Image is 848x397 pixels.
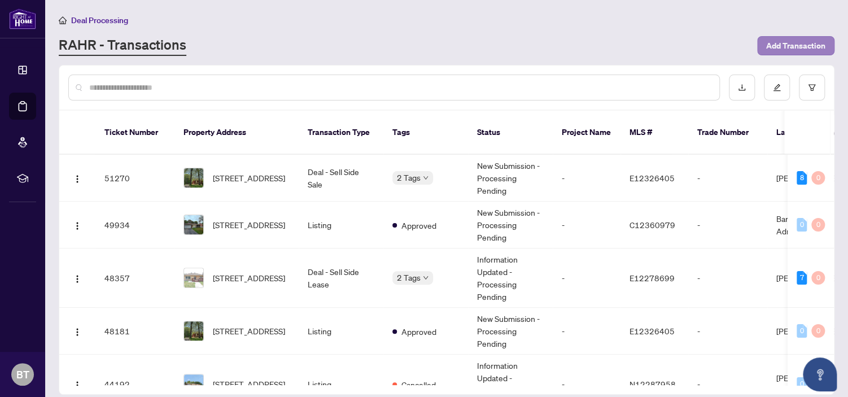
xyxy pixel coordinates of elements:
span: download [738,84,746,91]
span: E12326405 [630,173,675,183]
img: Logo [73,328,82,337]
div: 0 [797,377,807,391]
th: Project Name [553,111,620,155]
span: Cancelled [401,378,436,391]
span: 2 Tags [397,271,421,284]
td: - [553,155,620,202]
td: Deal - Sell Side Lease [299,248,383,308]
td: New Submission - Processing Pending [468,155,553,202]
span: [STREET_ADDRESS] [213,219,285,231]
span: home [59,16,67,24]
span: E12278699 [630,273,675,283]
td: Listing [299,308,383,355]
div: 0 [811,324,825,338]
td: Information Updated - Processing Pending [468,248,553,308]
td: - [688,155,767,202]
span: Approved [401,325,436,338]
td: 49934 [95,202,174,248]
img: thumbnail-img [184,268,203,287]
button: download [729,75,755,101]
td: - [688,308,767,355]
td: - [688,248,767,308]
img: thumbnail-img [184,321,203,341]
div: 7 [797,271,807,285]
button: Logo [68,322,86,340]
div: 0 [797,218,807,232]
th: Ticket Number [95,111,174,155]
button: Add Transaction [757,36,834,55]
span: [STREET_ADDRESS] [213,272,285,284]
button: Open asap [803,357,837,391]
td: New Submission - Processing Pending [468,202,553,248]
button: Logo [68,375,86,393]
th: Status [468,111,553,155]
span: BT [16,367,29,382]
button: Logo [68,169,86,187]
th: MLS # [620,111,688,155]
td: - [688,202,767,248]
span: Deal Processing [71,15,128,25]
div: 0 [811,218,825,232]
img: thumbnail-img [184,215,203,234]
img: Logo [73,381,82,390]
span: down [423,175,429,181]
img: Logo [73,274,82,283]
span: Approved [401,219,436,232]
span: [STREET_ADDRESS] [213,172,285,184]
div: 0 [811,271,825,285]
td: - [553,308,620,355]
img: Logo [73,174,82,184]
button: Logo [68,216,86,234]
img: thumbnail-img [184,168,203,187]
span: down [423,275,429,281]
span: [STREET_ADDRESS] [213,378,285,390]
img: logo [9,8,36,29]
img: Logo [73,221,82,230]
a: RAHR - Transactions [59,36,186,56]
span: [STREET_ADDRESS] [213,325,285,337]
span: E12326405 [630,326,675,336]
th: Property Address [174,111,299,155]
span: N12287958 [630,379,676,389]
td: Listing [299,202,383,248]
span: C12360979 [630,220,675,230]
div: 8 [797,171,807,185]
td: Deal - Sell Side Sale [299,155,383,202]
td: - [553,202,620,248]
td: New Submission - Processing Pending [468,308,553,355]
td: - [553,248,620,308]
span: edit [773,84,781,91]
div: 0 [797,324,807,338]
th: Trade Number [688,111,767,155]
button: edit [764,75,790,101]
td: 48181 [95,308,174,355]
span: 2 Tags [397,171,421,184]
span: Add Transaction [766,37,825,55]
th: Tags [383,111,468,155]
button: filter [799,75,825,101]
img: thumbnail-img [184,374,203,394]
div: 0 [811,171,825,185]
button: Logo [68,269,86,287]
td: 51270 [95,155,174,202]
th: Transaction Type [299,111,383,155]
span: filter [808,84,816,91]
td: 48357 [95,248,174,308]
